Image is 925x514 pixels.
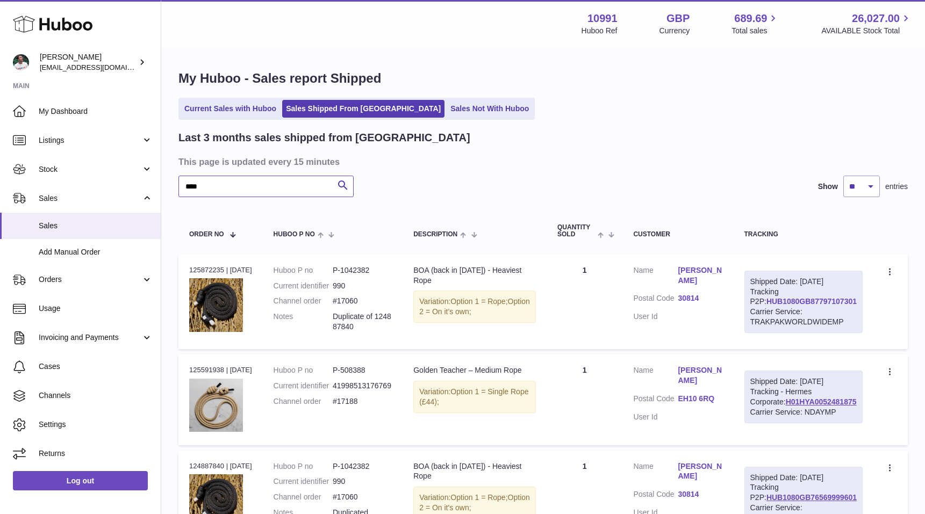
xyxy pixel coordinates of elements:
[413,265,536,286] div: BOA (back in [DATE]) - Heaviest Rope
[40,63,158,71] span: [EMAIL_ADDRESS][DOMAIN_NAME]
[189,379,243,432] img: 109911711102352.png
[413,291,536,323] div: Variation:
[678,265,722,286] a: [PERSON_NAME]
[333,461,392,472] dd: P-1042382
[333,296,392,306] dd: #17060
[39,274,141,285] span: Orders
[818,182,838,192] label: Show
[413,381,536,413] div: Variation:
[274,396,333,407] dt: Channel order
[274,365,333,375] dt: Huboo P no
[274,492,333,502] dt: Channel order
[39,390,153,401] span: Channels
[750,473,857,483] div: Shipped Date: [DATE]
[178,70,908,87] h1: My Huboo - Sales report Shipped
[189,278,243,332] img: Untitleddesign_1.png
[39,135,141,146] span: Listings
[678,365,722,386] a: [PERSON_NAME]
[766,493,857,502] a: HUB1080GB76569999601
[419,387,528,406] span: Option 1 = Single Rope (£44);
[852,11,900,26] span: 26,027.00
[274,296,333,306] dt: Channel order
[450,493,507,502] span: Option 1 = Rope;
[750,377,857,387] div: Shipped Date: [DATE]
[744,271,863,333] div: Tracking P2P:
[678,394,722,404] a: EH10 6RQ
[39,361,153,372] span: Cases
[821,26,912,36] span: AVAILABLE Stock Total
[450,297,507,306] span: Option 1 = Rope;
[582,26,618,36] div: Huboo Ref
[13,471,148,490] a: Log out
[744,371,863,423] div: Tracking - Hermes Corporate:
[587,11,618,26] strong: 10991
[678,489,722,499] a: 30814
[333,265,392,276] dd: P-1042382
[732,11,779,36] a: 689.69 Total sales
[633,312,678,322] dt: User Id
[189,231,224,238] span: Order No
[633,231,722,238] div: Customer
[413,365,536,375] div: Golden Teacher – Medium Rope
[333,365,392,375] dd: P-508388
[766,297,857,306] a: HUB1080GB87797107301
[547,354,622,445] td: 1
[333,381,392,391] dd: 41998513176769
[633,412,678,422] dt: User Id
[732,26,779,36] span: Total sales
[39,332,141,343] span: Invoicing and Payments
[39,164,141,175] span: Stock
[633,461,678,484] dt: Name
[821,11,912,36] a: 26,027.00 AVAILABLE Stock Total
[633,365,678,388] dt: Name
[333,492,392,502] dd: #17060
[274,381,333,391] dt: Current identifier
[750,407,857,417] div: Carrier Service: NDAYMP
[282,100,444,118] a: Sales Shipped From [GEOGRAPHIC_DATA]
[274,476,333,487] dt: Current identifier
[189,461,252,471] div: 124887840 | [DATE]
[189,365,252,375] div: 125591938 | [DATE]
[333,476,392,487] dd: 990
[633,265,678,288] dt: Name
[39,448,153,459] span: Returns
[39,303,153,314] span: Usage
[39,221,153,231] span: Sales
[333,396,392,407] dd: #17188
[413,461,536,482] div: BOA (back in [DATE]) - Heaviest Rope
[557,224,595,238] span: Quantity Sold
[39,193,141,204] span: Sales
[786,397,857,406] a: H01HYA0052481875
[678,293,722,303] a: 30814
[39,247,153,257] span: Add Manual Order
[413,231,457,238] span: Description
[666,11,690,26] strong: GBP
[274,281,333,291] dt: Current identifier
[40,52,137,73] div: [PERSON_NAME]
[750,307,857,327] div: Carrier Service: TRAKPAKWORLDWIDEMP
[633,394,678,407] dt: Postal Code
[181,100,280,118] a: Current Sales with Huboo
[13,54,29,70] img: timshieff@gmail.com
[633,293,678,306] dt: Postal Code
[39,419,153,430] span: Settings
[178,156,905,168] h3: This page is updated every 15 minutes
[189,265,252,275] div: 125872235 | [DATE]
[178,131,470,145] h2: Last 3 months sales shipped from [GEOGRAPHIC_DATA]
[274,231,315,238] span: Huboo P no
[750,277,857,287] div: Shipped Date: [DATE]
[633,489,678,502] dt: Postal Code
[547,255,622,349] td: 1
[447,100,533,118] a: Sales Not With Huboo
[39,106,153,117] span: My Dashboard
[333,312,392,332] p: Duplicate of 124887840
[274,265,333,276] dt: Huboo P no
[734,11,767,26] span: 689.69
[885,182,908,192] span: entries
[744,231,863,238] div: Tracking
[333,281,392,291] dd: 990
[274,461,333,472] dt: Huboo P no
[274,312,333,332] dt: Notes
[659,26,690,36] div: Currency
[678,461,722,482] a: [PERSON_NAME]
